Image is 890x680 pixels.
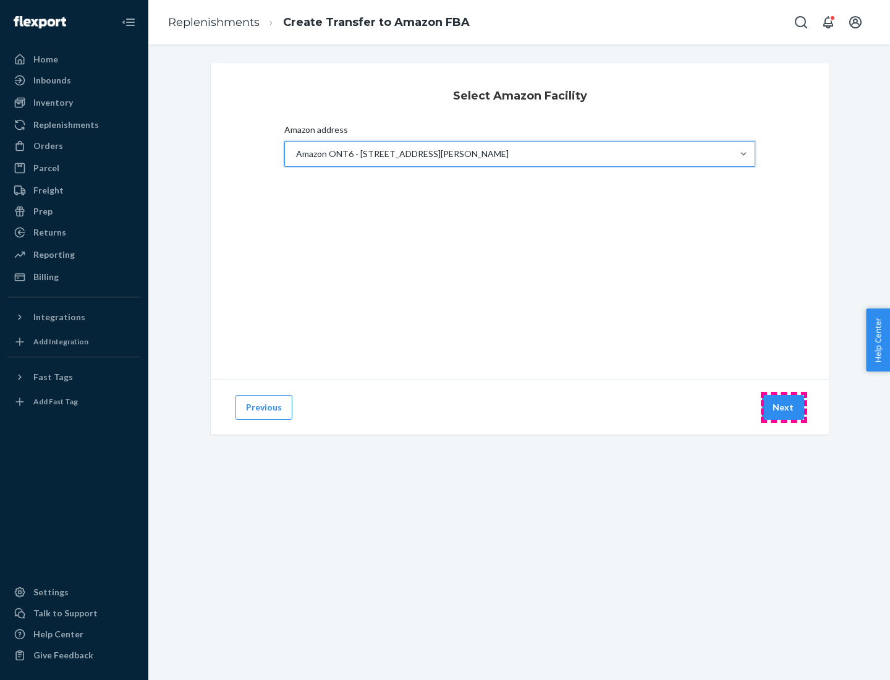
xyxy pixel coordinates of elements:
[7,624,141,644] a: Help Center
[7,115,141,135] a: Replenishments
[33,205,53,218] div: Prep
[158,4,480,41] ol: breadcrumbs
[7,582,141,602] a: Settings
[7,603,141,623] a: Talk to Support
[7,645,141,665] button: Give Feedback
[33,396,78,407] div: Add Fast Tag
[33,53,58,66] div: Home
[7,136,141,156] a: Orders
[296,148,509,160] div: Amazon ONT6 - [STREET_ADDRESS][PERSON_NAME]
[7,93,141,113] a: Inventory
[7,245,141,265] a: Reporting
[33,226,66,239] div: Returns
[33,586,69,598] div: Settings
[816,10,841,35] button: Open notifications
[284,124,348,141] span: Amazon address
[14,16,66,28] img: Flexport logo
[33,184,64,197] div: Freight
[283,15,470,29] a: Create Transfer to Amazon FBA
[33,74,71,87] div: Inbounds
[843,10,868,35] button: Open account menu
[7,267,141,287] a: Billing
[789,10,813,35] button: Open Search Box
[762,395,804,420] button: Next
[33,336,88,347] div: Add Integration
[168,15,260,29] a: Replenishments
[33,119,99,131] div: Replenishments
[7,332,141,352] a: Add Integration
[7,70,141,90] a: Inbounds
[116,10,141,35] button: Close Navigation
[33,628,83,640] div: Help Center
[866,308,890,372] button: Help Center
[7,223,141,242] a: Returns
[33,607,98,619] div: Talk to Support
[33,649,93,661] div: Give Feedback
[7,367,141,387] button: Fast Tags
[453,88,587,104] h3: Select Amazon Facility
[33,162,59,174] div: Parcel
[7,158,141,178] a: Parcel
[7,392,141,412] a: Add Fast Tag
[235,395,292,420] button: Previous
[33,371,73,383] div: Fast Tags
[7,181,141,200] a: Freight
[33,140,63,152] div: Orders
[33,249,75,261] div: Reporting
[7,202,141,221] a: Prep
[7,307,141,327] button: Integrations
[33,96,73,109] div: Inventory
[33,271,59,283] div: Billing
[33,311,85,323] div: Integrations
[7,49,141,69] a: Home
